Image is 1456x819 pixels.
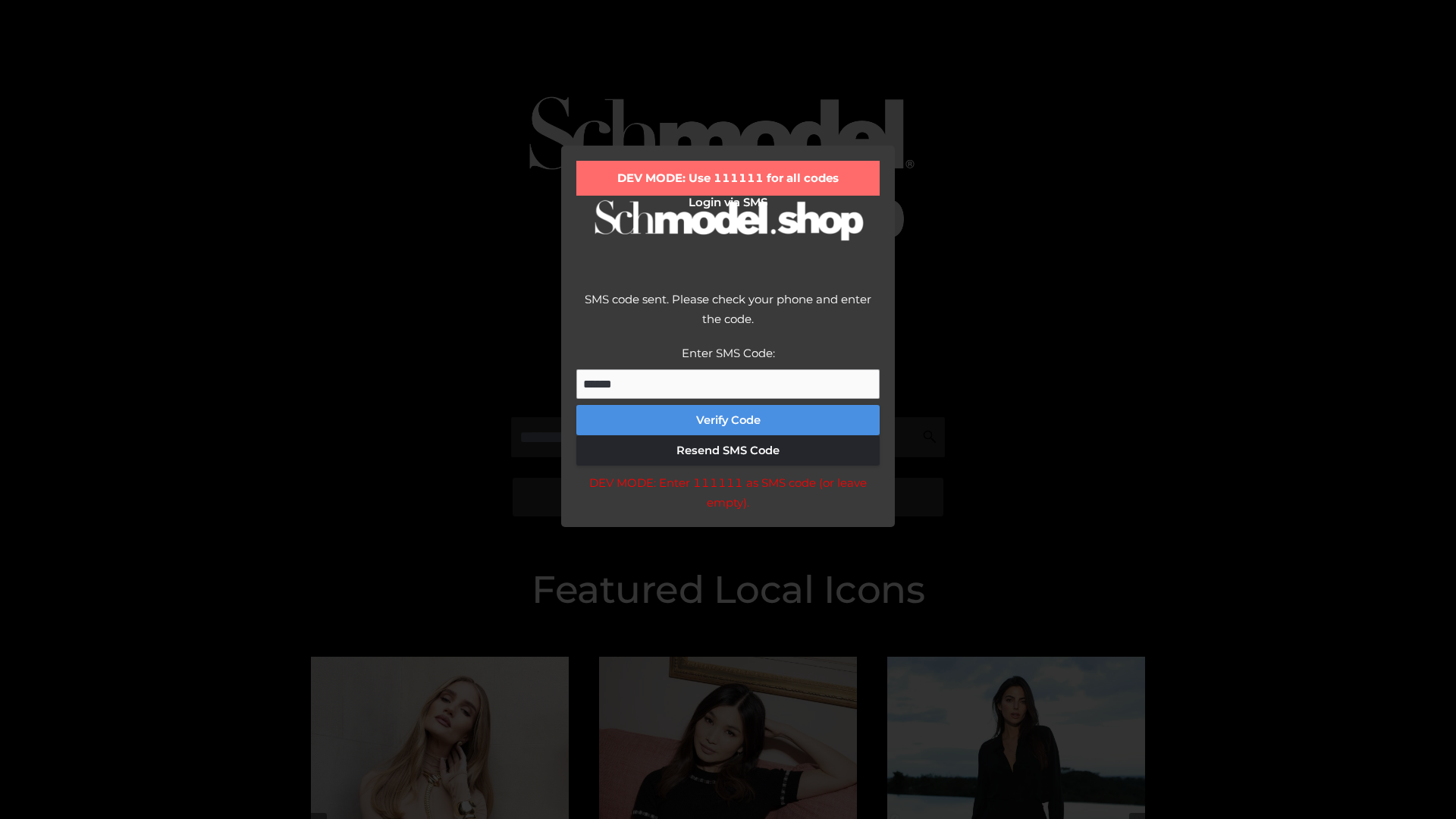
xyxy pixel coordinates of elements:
[576,435,880,466] button: Resend SMS Code
[576,405,880,435] button: Verify Code
[576,196,880,209] h2: Login via SMS
[576,473,880,512] div: DEV MODE: Enter 111111 as SMS code (or leave empty).
[576,161,880,196] div: DEV MODE: Use 111111 for all codes
[682,346,775,360] label: Enter SMS Code:
[576,290,880,344] div: SMS code sent. Please check your phone and enter the code.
